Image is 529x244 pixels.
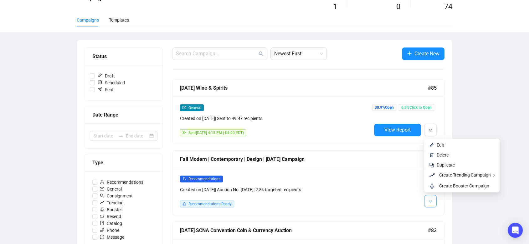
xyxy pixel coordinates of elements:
span: retweet [100,214,104,218]
img: svg+xml;base64,PHN2ZyB4bWxucz0iaHR0cDovL3d3dy53My5vcmcvMjAwMC9zdmciIHhtbG5zOnhsaW5rPSJodHRwOi8vd3... [429,152,434,157]
span: #83 [428,227,437,234]
span: Consignment [97,192,135,199]
span: rise [429,172,437,179]
span: Create Trending Campaign [439,172,491,177]
span: Resend [97,213,124,220]
span: user [100,180,104,184]
span: rise [100,200,104,205]
span: like [182,202,186,206]
span: 6.8% Click to Open [399,104,434,111]
div: Created on [DATE] | Sent to 49.4k recipients [180,115,372,122]
span: Message [97,234,127,241]
span: Recommendations [188,177,220,181]
a: [DATE] Wine & Spirits#85mailGeneralCreated on [DATE]| Sent to 49.4k recipientssendSent[DATE] 4:15... [172,79,444,144]
div: Type [92,159,155,167]
span: plus [407,51,412,56]
img: svg+xml;base64,PHN2ZyB4bWxucz0iaHR0cDovL3d3dy53My5vcmcvMjAwMC9zdmciIHdpZHRoPSIyNCIgaGVpZ2h0PSIyNC... [429,162,434,167]
span: Create Booster Campaign [439,183,489,188]
span: user [182,177,186,181]
span: General [188,106,201,110]
span: Create New [414,50,439,57]
span: 74 [444,2,452,11]
span: rocket [429,182,437,190]
input: Search Campaign... [176,50,257,57]
span: swap-right [118,133,123,138]
span: Edit [437,142,444,147]
span: Phone [97,227,122,234]
span: Recommendations [97,179,146,186]
span: Recommendations Ready [188,202,232,206]
div: Status [92,52,155,60]
span: phone [100,228,104,232]
span: rocket [100,207,104,212]
span: book [100,221,104,225]
button: Create New [402,47,444,60]
span: to [118,133,123,138]
span: Draft [95,72,117,79]
span: View Report [384,127,411,133]
input: End date [126,132,148,139]
span: 1 [333,2,337,11]
div: Date Range [92,111,155,119]
span: message [100,235,104,239]
span: Booster [97,206,125,213]
span: right [492,173,496,177]
button: View Report [374,124,421,136]
span: Trending [97,199,126,206]
div: Fall Modern | Contemporary | Design | [DATE] Campaign [180,155,428,163]
div: [DATE] Wine & Spirits [180,84,428,92]
span: mail [100,187,104,191]
div: Created on [DATE] | Auction No. [DATE] | 2.8k targeted recipients [180,186,372,193]
span: Duplicate [437,162,455,167]
span: Sent [DATE] 4:15 PM (-04:00 EDT) [188,131,244,135]
span: Catalog [97,220,125,227]
span: Scheduled [95,79,127,86]
span: Newest First [274,48,323,60]
span: Sent [95,86,116,93]
span: Delete [437,152,449,157]
span: 30.9% Open [372,104,396,111]
span: 0 [396,2,400,11]
span: search [259,51,264,56]
img: svg+xml;base64,PHN2ZyB4bWxucz0iaHR0cDovL3d3dy53My5vcmcvMjAwMC9zdmciIHhtbG5zOnhsaW5rPSJodHRwOi8vd3... [429,142,434,147]
span: down [429,200,432,203]
span: search [100,193,104,198]
span: General [97,186,124,192]
span: send [182,131,186,134]
span: down [429,128,432,132]
div: Templates [109,17,129,23]
span: #85 [428,84,437,92]
input: Start date [94,132,116,139]
div: Campaigns [77,17,99,23]
a: Fall Modern | Contemporary | Design | [DATE] Campaign#84userRecommendationsCreated on [DATE]| Auc... [172,150,444,215]
div: Open Intercom Messenger [508,223,523,238]
div: [DATE] SCNA Convention Coin & Currency Auction [180,227,428,234]
span: mail [182,106,186,109]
